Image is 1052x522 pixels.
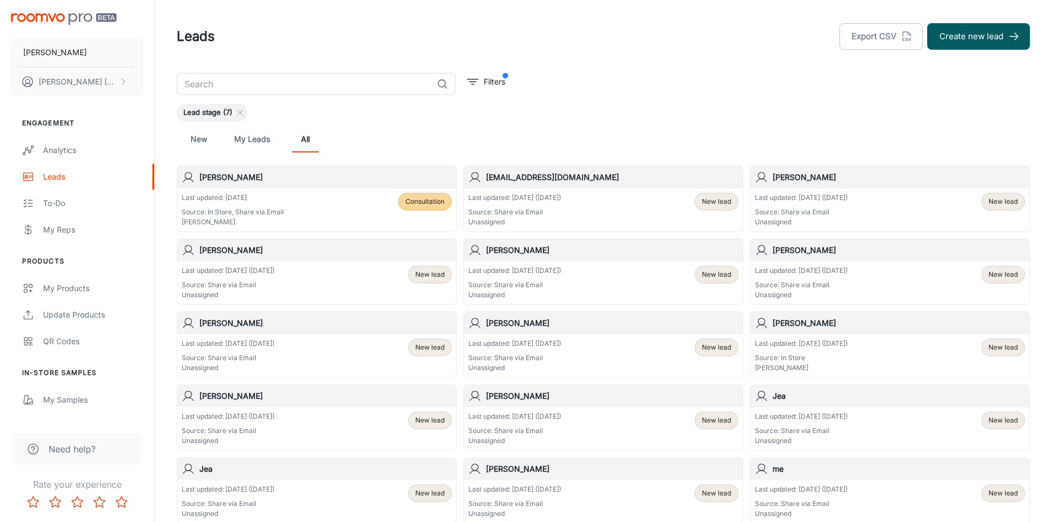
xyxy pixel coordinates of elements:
span: New lead [702,270,731,280]
span: New lead [415,415,445,425]
h6: [PERSON_NAME] [773,317,1025,329]
p: Unassigned [182,436,274,446]
button: Rate 5 star [110,491,133,513]
p: Source: Share via Email [468,499,561,509]
p: Source: Share via Email [755,280,848,290]
p: Unassigned [468,509,561,519]
h6: [PERSON_NAME] [199,171,452,183]
p: Source: Share via Email [755,207,848,217]
span: New lead [988,415,1018,425]
p: Unassigned [182,363,274,373]
h6: [PERSON_NAME] [486,317,738,329]
button: filter [464,73,508,91]
button: Rate 3 star [66,491,88,513]
a: [PERSON_NAME]Last updated: [DATE] ([DATE])Source: Share via EmailUnassignedNew lead [177,239,457,305]
button: Create new lead [927,23,1030,50]
a: New [186,126,212,152]
h1: Leads [177,27,215,46]
p: Unassigned [468,363,561,373]
p: Last updated: [DATE] ([DATE]) [755,484,848,494]
h6: me [773,463,1025,475]
p: Source: Share via Email [182,280,274,290]
p: Unassigned [182,509,274,519]
a: [PERSON_NAME]Last updated: [DATE]Source: In Store, Share via Email[PERSON_NAME]Consultation [177,166,457,232]
p: Source: Share via Email [468,353,561,363]
h6: [EMAIL_ADDRESS][DOMAIN_NAME] [486,171,738,183]
p: Source: In Store, Share via Email [182,207,284,217]
button: Rate 1 star [22,491,44,513]
a: [PERSON_NAME]Last updated: [DATE] ([DATE])Source: Share via EmailUnassignedNew lead [750,239,1030,305]
h6: [PERSON_NAME] [486,463,738,475]
p: Unassigned [755,217,848,227]
span: New lead [988,270,1018,280]
a: [EMAIL_ADDRESS][DOMAIN_NAME]Last updated: [DATE] ([DATE])Source: Share via EmailUnassignedNew lead [463,166,743,232]
input: Search [177,73,432,95]
p: Source: Share via Email [755,426,848,436]
p: Source: Share via Email [468,426,561,436]
p: Unassigned [468,436,561,446]
span: New lead [702,488,731,498]
p: Last updated: [DATE] ([DATE]) [182,484,274,494]
p: Last updated: [DATE] ([DATE]) [755,266,848,276]
a: [PERSON_NAME]Last updated: [DATE] ([DATE])Source: Share via EmailUnassignedNew lead [463,239,743,305]
button: Rate 4 star [88,491,110,513]
p: Unassigned [755,290,848,300]
div: My Reps [43,224,143,236]
h6: Jea [199,463,452,475]
p: Last updated: [DATE] ([DATE]) [468,193,561,203]
p: Last updated: [DATE] ([DATE]) [468,339,561,349]
div: Update Products [43,309,143,321]
p: Rate your experience [9,478,145,491]
p: Unassigned [468,290,561,300]
a: [PERSON_NAME]Last updated: [DATE] ([DATE])Source: In Store[PERSON_NAME]New lead [750,312,1030,378]
a: [PERSON_NAME]Last updated: [DATE] ([DATE])Source: Share via EmailUnassignedNew lead [463,384,743,451]
div: To-do [43,197,143,209]
button: Rate 2 star [44,491,66,513]
h6: [PERSON_NAME] [199,390,452,402]
p: Last updated: [DATE] ([DATE]) [468,484,561,494]
span: New lead [988,197,1018,207]
p: Unassigned [468,217,561,227]
span: New lead [702,415,731,425]
a: [PERSON_NAME]Last updated: [DATE] ([DATE])Source: Share via EmailUnassignedNew lead [177,384,457,451]
p: Last updated: [DATE] ([DATE]) [755,339,848,349]
p: Last updated: [DATE] ([DATE]) [755,193,848,203]
span: Lead stage (7) [177,107,239,118]
a: My Leads [234,126,270,152]
p: Last updated: [DATE] ([DATE]) [755,412,848,421]
p: [PERSON_NAME] [23,46,87,59]
p: Unassigned [755,436,848,446]
h6: [PERSON_NAME] [199,244,452,256]
div: Lead stage (7) [177,104,247,122]
span: New lead [702,342,731,352]
p: Last updated: [DATE] [182,193,284,203]
p: Unassigned [755,509,848,519]
a: JeaLast updated: [DATE] ([DATE])Source: Share via EmailUnassignedNew lead [750,384,1030,451]
h6: [PERSON_NAME] [486,390,738,402]
a: [PERSON_NAME]Last updated: [DATE] ([DATE])Source: Share via EmailUnassignedNew lead [463,312,743,378]
a: All [292,126,319,152]
div: Leads [43,171,143,183]
div: My Samples [43,394,143,406]
p: Source: Share via Email [468,280,561,290]
button: Export CSV [839,23,923,50]
p: [PERSON_NAME] [PERSON_NAME] [39,76,117,88]
p: Last updated: [DATE] ([DATE]) [182,339,274,349]
p: Source: Share via Email [755,499,848,509]
h6: Jea [773,390,1025,402]
span: New lead [988,342,1018,352]
p: Source: Share via Email [182,353,274,363]
p: Source: Share via Email [182,426,274,436]
div: Analytics [43,144,143,156]
span: New lead [415,488,445,498]
p: Last updated: [DATE] ([DATE]) [468,266,561,276]
div: QR Codes [43,335,143,347]
p: Unassigned [182,290,274,300]
p: Source: In Store [755,353,848,363]
span: New lead [415,342,445,352]
span: Need help? [49,442,96,456]
span: New lead [415,270,445,280]
img: Roomvo PRO Beta [11,13,117,25]
h6: [PERSON_NAME] [486,244,738,256]
h6: [PERSON_NAME] [199,317,452,329]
